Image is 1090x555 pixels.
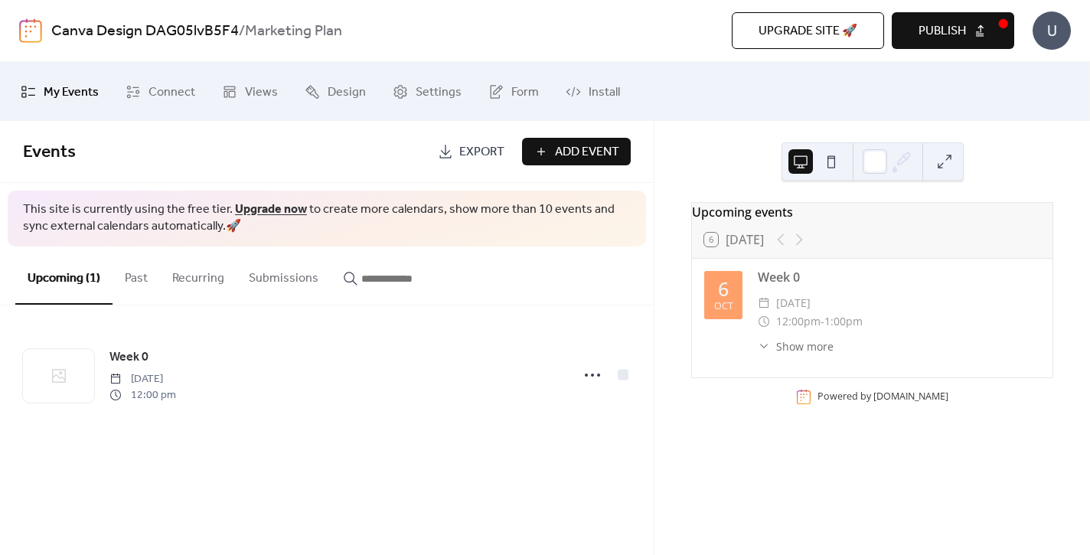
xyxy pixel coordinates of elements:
[824,312,863,331] span: 1:00pm
[817,390,948,403] div: Powered by
[23,201,631,236] span: This site is currently using the free tier. to create more calendars, show more than 10 events an...
[459,143,504,162] span: Export
[328,80,366,104] span: Design
[416,80,462,104] span: Settings
[776,294,811,312] span: [DATE]
[237,246,331,303] button: Submissions
[511,80,539,104] span: Form
[758,312,770,331] div: ​
[51,17,239,46] a: Canva Design DAG05lvB5F4
[23,135,76,169] span: Events
[15,246,113,305] button: Upcoming (1)
[109,371,176,387] span: [DATE]
[235,198,307,221] a: Upgrade now
[821,312,824,331] span: -
[210,68,289,115] a: Views
[714,302,733,312] div: Oct
[109,387,176,403] span: 12:00 pm
[426,138,516,165] a: Export
[148,80,195,104] span: Connect
[522,138,631,165] button: Add Event
[381,68,473,115] a: Settings
[113,246,160,303] button: Past
[554,68,631,115] a: Install
[293,68,377,115] a: Design
[160,246,237,303] button: Recurring
[1033,11,1071,50] div: U
[9,68,110,115] a: My Events
[555,143,619,162] span: Add Event
[892,12,1014,49] button: Publish
[245,80,278,104] span: Views
[758,338,770,354] div: ​
[44,80,99,104] span: My Events
[758,294,770,312] div: ​
[758,268,1040,286] div: Week 0
[718,279,729,299] div: 6
[477,68,550,115] a: Form
[239,17,245,46] b: /
[245,17,342,46] b: Marketing Plan
[873,390,948,403] a: [DOMAIN_NAME]
[114,68,207,115] a: Connect
[776,312,821,331] span: 12:00pm
[919,22,966,41] span: Publish
[692,203,1052,221] div: Upcoming events
[758,338,834,354] button: ​Show more
[776,338,834,354] span: Show more
[109,348,148,367] a: Week 0
[759,22,857,41] span: Upgrade site 🚀
[732,12,884,49] button: Upgrade site 🚀
[589,80,620,104] span: Install
[19,18,42,43] img: logo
